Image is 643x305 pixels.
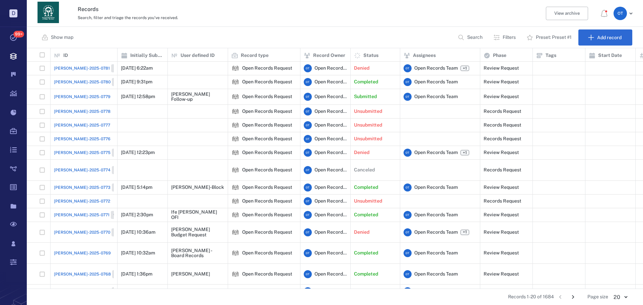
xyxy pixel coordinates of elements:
span: Open Records Team [414,149,458,156]
nav: pagination navigation [554,292,579,302]
p: Canceled [354,167,375,173]
div: O T [404,211,412,219]
div: Review Request [484,230,519,235]
div: Open Records Request [242,94,292,99]
p: Unsubmitted [354,122,382,129]
p: ID [63,52,68,59]
div: Open Records Request [231,78,239,86]
span: Open Records Team [414,93,458,100]
div: Open Records Request [242,123,292,128]
img: icon Open Records Request [231,270,239,278]
div: O T [404,149,412,157]
p: [DATE] 12:23pm [121,149,155,156]
span: [PERSON_NAME]-2025-0780 [54,79,111,85]
div: O T [404,78,412,86]
h3: Records [78,5,443,13]
img: Georgia Department of Human Services logo [38,2,59,23]
img: icon Open Records Request [231,121,239,129]
div: Review Request [484,150,519,155]
span: Open Records Team [414,65,458,72]
div: Open Records Request [242,66,292,71]
span: Search, filter and triage the records you've received. [78,15,178,20]
span: Open Records Team [314,229,347,236]
span: +1 [460,230,469,235]
div: O T [304,107,312,116]
img: icon Open Records Request [231,166,239,174]
div: O T [404,93,412,101]
div: O T [304,183,312,192]
p: Phase [493,52,506,59]
div: Open Records Request [231,228,239,236]
div: [PERSON_NAME] Budget Request [171,227,224,237]
div: O T [304,135,312,143]
span: Closed [113,79,129,85]
span: Open Records Team [414,229,458,236]
div: [PERSON_NAME] - Board Records [171,248,224,258]
span: Closed [114,271,129,277]
span: +1 [461,66,468,71]
span: [PERSON_NAME]-2025-0772 [54,198,110,204]
div: Open Records Request [242,167,292,172]
a: [PERSON_NAME]-2025-0778 [54,108,111,115]
span: Open Records Team [314,149,347,156]
div: O T [304,149,312,157]
span: [PERSON_NAME]-2025-0776 [54,136,111,142]
button: Add record [578,29,632,46]
p: Search [467,34,483,41]
div: O T [304,166,312,174]
div: [PERSON_NAME] [171,272,210,277]
div: Review Request [484,212,519,217]
div: Open Records Request [242,272,292,277]
div: O T [304,211,312,219]
div: Records Request [484,167,521,172]
div: O T [404,249,412,257]
p: Filters [503,34,516,41]
p: Completed [354,212,378,218]
div: Open Records Request [242,212,292,217]
div: Review Request [484,250,519,255]
span: Open Records Team [314,212,347,218]
img: icon Open Records Request [231,64,239,72]
div: Open Records Request [231,183,239,192]
a: [PERSON_NAME]-2025-0774Closed [54,166,130,174]
p: Completed [354,79,378,85]
div: Review Request [484,94,519,99]
div: O T [614,7,627,20]
button: Search [454,29,488,46]
span: Closed [112,212,128,218]
div: Open Records Request [231,287,239,295]
p: Unsubmitted [354,198,382,205]
div: O T [404,64,412,72]
div: Records Request [484,199,521,204]
a: [PERSON_NAME]-2025-0769 [54,250,111,256]
p: Denied [354,149,369,156]
a: [PERSON_NAME]-2025-0777 [54,122,110,128]
p: Initially Submitted Date [130,52,164,59]
p: Submitted [354,93,377,100]
span: Open Records Team [414,184,458,191]
span: [PERSON_NAME]-2025-0775 [54,150,111,156]
button: Preset: Preset #1 [522,29,577,46]
div: Ife [PERSON_NAME] OFI [171,210,224,220]
div: O T [304,197,312,205]
span: Open Records Team [314,79,347,85]
div: Open Records Request [242,199,292,204]
p: [DATE] 12:58pm [121,93,155,100]
div: O T [304,121,312,129]
p: Status [363,52,378,59]
div: O T [404,287,412,295]
div: Open Records Request [242,150,292,155]
a: [PERSON_NAME]-2025-0768Closed [54,270,131,278]
span: Open Records Team [414,79,458,85]
img: icon Open Records Request [231,183,239,192]
div: Open Records Request [231,211,239,219]
span: Open Records Team [414,271,458,278]
div: O T [404,228,412,236]
span: Open Records Team [414,250,458,256]
div: O T [404,183,412,192]
p: Record Owner [313,52,345,59]
div: Review Request [484,272,519,277]
p: Show map [51,34,73,41]
div: O T [404,270,412,278]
